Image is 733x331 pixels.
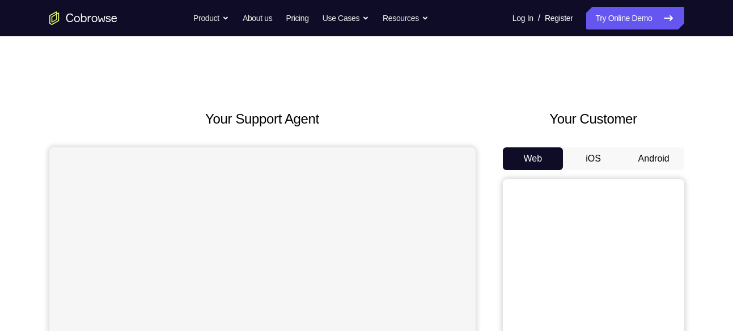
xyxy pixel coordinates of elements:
[49,11,117,25] a: Go to the home page
[49,109,476,129] h2: Your Support Agent
[512,7,533,29] a: Log In
[545,7,573,29] a: Register
[286,7,308,29] a: Pricing
[563,147,624,170] button: iOS
[383,7,429,29] button: Resources
[538,11,540,25] span: /
[503,109,684,129] h2: Your Customer
[323,7,369,29] button: Use Cases
[503,147,563,170] button: Web
[243,7,272,29] a: About us
[586,7,684,29] a: Try Online Demo
[193,7,229,29] button: Product
[624,147,684,170] button: Android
